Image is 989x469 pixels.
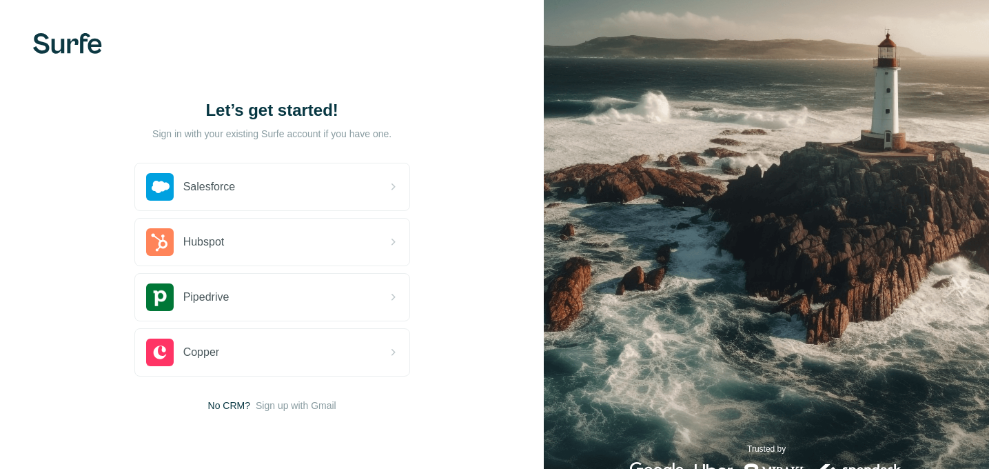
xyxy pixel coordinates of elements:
[146,339,174,366] img: copper's logo
[747,443,786,455] p: Trusted by
[183,344,219,361] span: Copper
[183,179,236,195] span: Salesforce
[33,33,102,54] img: Surfe's logo
[183,289,230,306] span: Pipedrive
[183,234,225,250] span: Hubspot
[208,399,250,412] span: No CRM?
[146,283,174,311] img: pipedrive's logo
[146,173,174,201] img: salesforce's logo
[134,99,410,121] h1: Let’s get started!
[146,228,174,256] img: hubspot's logo
[152,127,391,141] p: Sign in with your existing Surfe account if you have one.
[256,399,336,412] button: Sign up with Gmail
